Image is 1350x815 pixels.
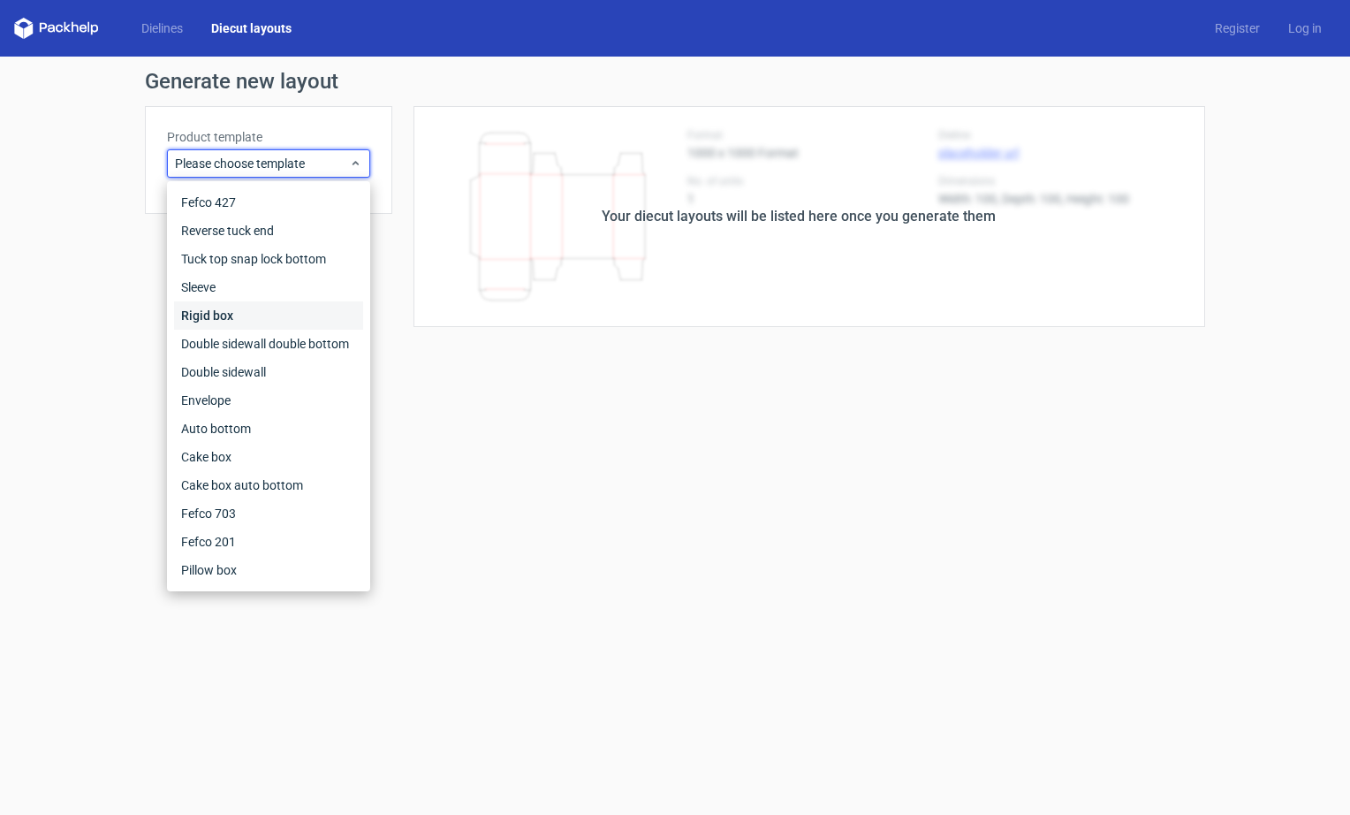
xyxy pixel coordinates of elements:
div: Fefco 201 [174,528,363,556]
span: Please choose template [175,155,349,172]
div: Double sidewall double bottom [174,330,363,358]
a: Log in [1274,19,1336,37]
div: Envelope [174,386,363,415]
div: Rigid box [174,301,363,330]
a: Register [1201,19,1274,37]
div: Pillow box [174,556,363,584]
div: Double sidewall [174,358,363,386]
div: Reverse tuck end [174,217,363,245]
div: Fefco 427 [174,188,363,217]
div: Tuck top snap lock bottom [174,245,363,273]
div: Fefco 703 [174,499,363,528]
label: Product template [167,128,370,146]
div: Cake box [174,443,363,471]
div: Auto bottom [174,415,363,443]
a: Diecut layouts [197,19,306,37]
h1: Generate new layout [145,71,1205,92]
div: Cake box auto bottom [174,471,363,499]
div: Sleeve [174,273,363,301]
a: Dielines [127,19,197,37]
div: Your diecut layouts will be listed here once you generate them [602,206,996,227]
